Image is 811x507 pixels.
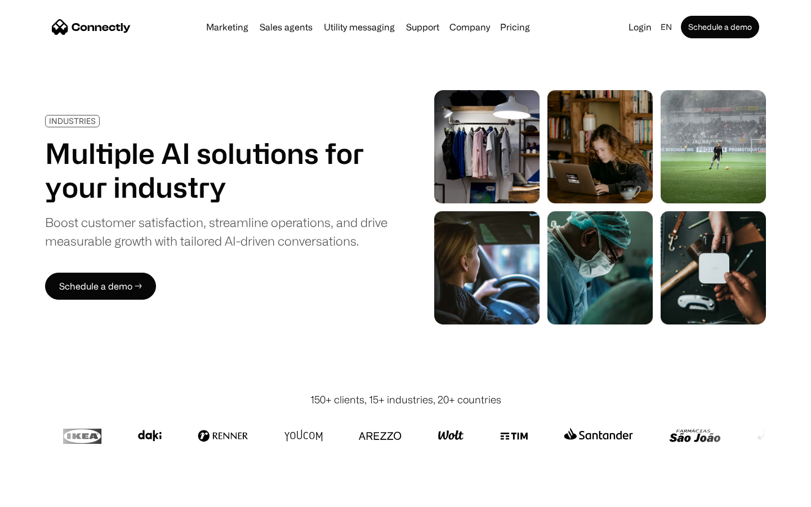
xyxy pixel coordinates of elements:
div: 150+ clients, 15+ industries, 20+ countries [310,392,501,407]
a: Marketing [202,23,253,32]
div: Boost customer satisfaction, streamline operations, and drive measurable growth with tailored AI-... [45,213,387,250]
a: Login [624,19,656,35]
a: Pricing [496,23,534,32]
a: Utility messaging [319,23,399,32]
a: Schedule a demo → [45,273,156,300]
ul: Language list [23,487,68,503]
a: Sales agents [255,23,317,32]
a: Support [402,23,444,32]
a: Schedule a demo [681,16,759,38]
aside: Language selected: English [11,486,68,503]
div: Company [449,19,490,35]
div: en [661,19,672,35]
h1: Multiple AI solutions for your industry [45,136,387,204]
div: INDUSTRIES [49,117,96,125]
